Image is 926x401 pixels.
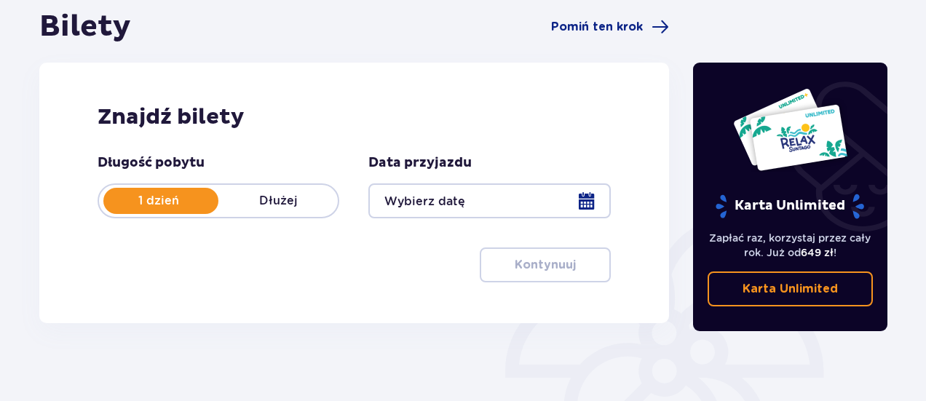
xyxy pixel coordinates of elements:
[551,19,643,35] span: Pomiń ten krok
[98,103,611,131] h2: Znajdź bilety
[551,18,669,36] a: Pomiń ten krok
[218,193,338,209] p: Dłużej
[708,271,874,306] a: Karta Unlimited
[98,154,205,172] p: Długość pobytu
[368,154,472,172] p: Data przyjazdu
[99,193,218,209] p: 1 dzień
[708,231,874,260] p: Zapłać raz, korzystaj przez cały rok. Już od !
[801,247,834,258] span: 649 zł
[732,87,848,172] img: Dwie karty całoroczne do Suntago z napisem 'UNLIMITED RELAX', na białym tle z tropikalnymi liśćmi...
[39,9,131,45] h1: Bilety
[743,281,838,297] p: Karta Unlimited
[714,194,866,219] p: Karta Unlimited
[515,257,576,273] p: Kontynuuj
[480,247,611,282] button: Kontynuuj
